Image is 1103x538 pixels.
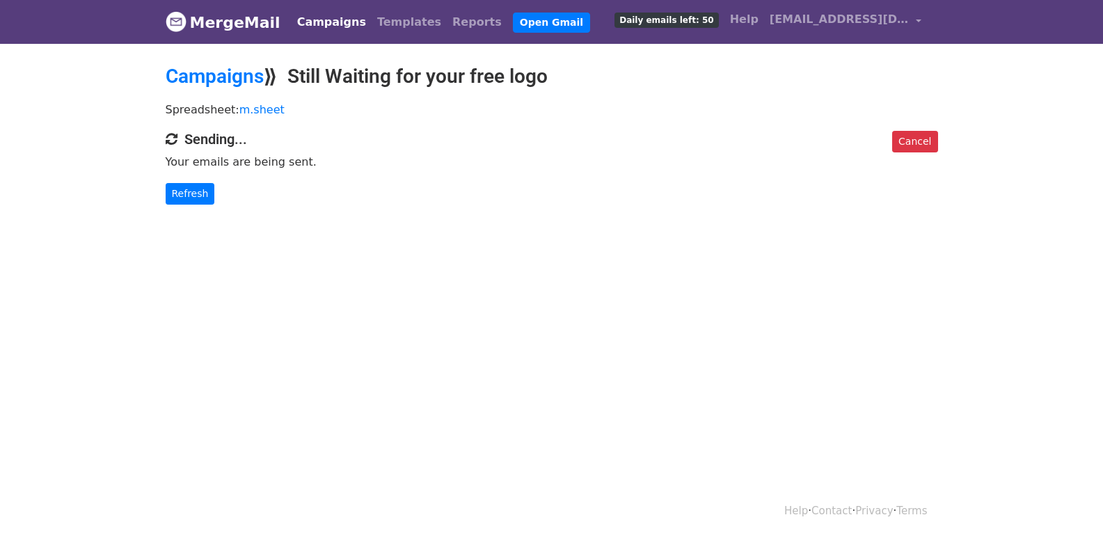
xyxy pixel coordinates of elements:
[166,65,938,88] h2: ⟫ Still Waiting for your free logo
[166,102,938,117] p: Spreadsheet:
[764,6,927,38] a: [EMAIL_ADDRESS][DOMAIN_NAME]
[447,8,507,36] a: Reports
[855,505,893,517] a: Privacy
[892,131,937,152] a: Cancel
[811,505,852,517] a: Contact
[784,505,808,517] a: Help
[166,8,280,37] a: MergeMail
[166,183,215,205] a: Refresh
[724,6,764,33] a: Help
[166,155,938,169] p: Your emails are being sent.
[166,11,187,32] img: MergeMail logo
[609,6,724,33] a: Daily emails left: 50
[614,13,718,28] span: Daily emails left: 50
[372,8,447,36] a: Templates
[513,13,590,33] a: Open Gmail
[1033,471,1103,538] iframe: Chat Widget
[239,103,285,116] a: m.sheet
[292,8,372,36] a: Campaigns
[896,505,927,517] a: Terms
[166,65,264,88] a: Campaigns
[166,131,938,148] h4: Sending...
[770,11,909,28] span: [EMAIL_ADDRESS][DOMAIN_NAME]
